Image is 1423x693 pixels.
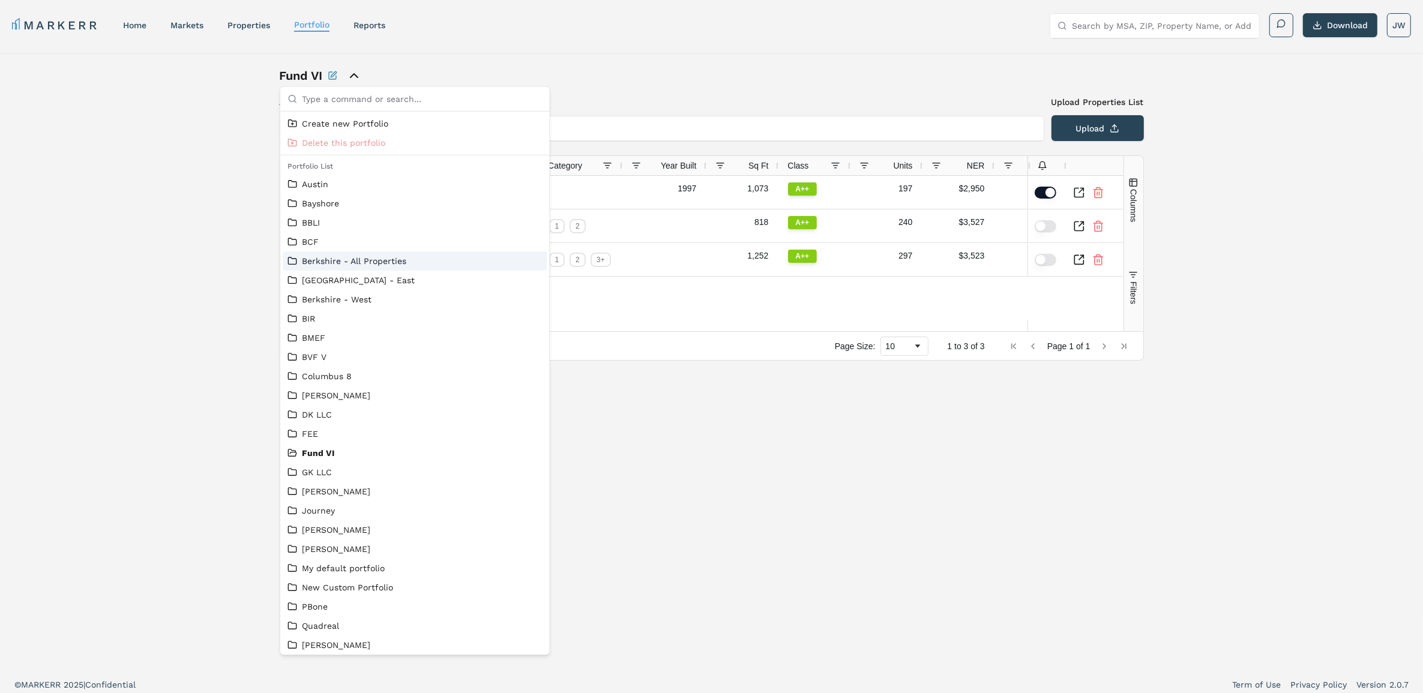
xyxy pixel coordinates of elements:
[788,250,817,263] div: A++
[123,20,146,30] a: home
[1303,13,1377,37] button: Download
[328,67,337,84] button: Rename this portfolio
[894,161,913,170] span: Units
[287,601,542,613] a: PBone
[287,217,542,229] a: BBLI
[287,255,542,267] a: Berkshire - All Properties
[1051,96,1144,108] label: Upload Properties List
[287,581,542,593] a: New Custom Portfolio
[287,293,542,305] a: Berkshire - West
[287,389,542,401] a: [PERSON_NAME]
[1232,679,1281,691] a: Term of Use
[886,341,913,351] div: 10
[227,20,270,30] a: properties
[283,158,547,175] div: Portfolio List
[287,313,542,325] a: BIR
[1290,679,1347,691] a: Privacy Policy
[287,332,542,344] a: BMEF
[1073,254,1085,266] a: Inspect Comparable
[994,176,1079,209] div: $2.75
[622,176,706,209] div: 1997
[287,351,542,363] a: BVF V
[994,209,1079,242] div: $4.31
[287,178,542,190] a: Austin
[1072,14,1252,38] input: Search by MSA, ZIP, Property Name, or Address
[1073,220,1085,232] a: Inspect Comparable
[549,219,565,233] div: 1
[302,116,1036,140] input: Type the property name or address
[706,209,778,242] div: 818
[967,161,985,170] span: NER
[287,428,542,440] a: FEE
[1356,679,1409,691] a: Version 2.0.7
[294,20,329,29] a: Portfolio
[12,17,99,34] a: MARKERR
[1387,13,1411,37] button: JW
[302,118,388,130] span: Create new Portfolio
[353,20,385,30] a: reports
[706,176,778,209] div: 1,073
[1092,220,1104,232] button: Remove Property From Portfolio
[788,216,817,229] div: A++
[287,197,542,209] a: Bayshore
[283,133,547,152] button: Delete this portfolio
[948,341,952,351] span: 1
[14,680,21,689] span: ©
[1076,341,1083,351] span: of
[287,236,542,248] a: BCF
[591,253,611,267] div: 3+
[835,341,876,351] div: Page Size:
[280,96,1044,108] h3: Add New Property
[287,505,542,517] a: Journey
[1086,341,1091,351] span: 1
[287,370,542,382] a: Columbus 8
[549,253,565,267] div: 1
[850,176,922,209] div: 197
[922,243,994,276] div: $3,523
[1051,115,1144,141] button: Upload
[287,274,542,286] a: [GEOGRAPHIC_DATA] - East
[922,176,994,209] div: $2,950
[302,87,542,111] input: Type a command or search...
[287,524,542,536] a: [PERSON_NAME]
[1128,189,1138,222] span: Columns
[1009,341,1018,351] div: First Page
[964,341,969,351] span: 3
[1092,187,1104,199] button: Remove Property From Portfolio
[970,341,978,351] span: of
[64,680,85,689] span: 2025 |
[287,620,542,632] a: Quadreal
[661,161,696,170] span: Year Built
[850,243,922,276] div: 297
[280,67,323,84] h1: Fund VI
[287,485,542,497] a: [PERSON_NAME]
[21,680,64,689] span: MARKERR
[280,112,549,655] div: Suggestions
[880,337,928,356] div: Page Size
[1069,341,1074,351] span: 1
[287,639,542,651] a: [PERSON_NAME]
[980,341,985,351] span: 3
[788,182,817,196] div: A++
[570,253,586,267] div: 2
[1092,254,1104,266] button: Remove Property From Portfolio
[850,209,922,242] div: 240
[788,161,809,170] span: Class
[287,543,542,555] a: [PERSON_NAME]
[1100,341,1110,351] div: Next Page
[954,341,961,351] span: to
[994,243,1079,276] div: $2.81
[1119,341,1129,351] div: Last Page
[1028,341,1038,351] div: Previous Page
[85,680,136,689] span: Confidential
[1128,281,1138,304] span: Filters
[170,20,203,30] a: markets
[283,443,547,463] div: Fund VI
[287,466,542,478] a: GK LLC
[922,209,994,242] div: $3,527
[706,243,778,276] div: 1,252
[287,409,542,421] a: DK LLC
[347,68,361,83] button: close portfolio options
[748,161,768,170] span: Sq Ft
[1047,341,1067,351] span: Page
